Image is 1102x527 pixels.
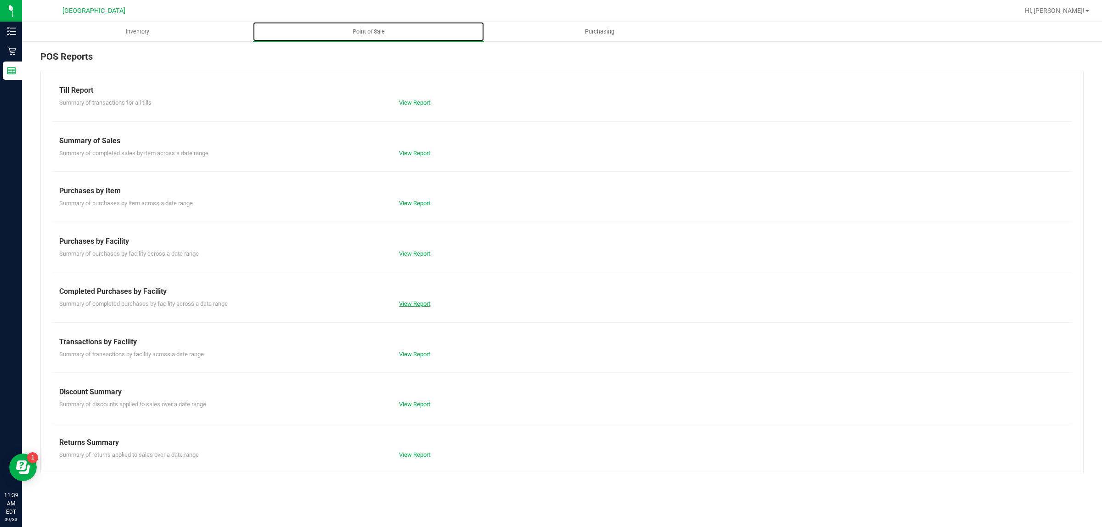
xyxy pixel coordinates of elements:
span: Summary of completed purchases by facility across a date range [59,300,228,307]
a: View Report [399,451,430,458]
span: Summary of purchases by facility across a date range [59,250,199,257]
span: Summary of returns applied to sales over a date range [59,451,199,458]
span: Inventory [113,28,162,36]
div: Purchases by Item [59,185,1065,196]
span: Summary of transactions by facility across a date range [59,351,204,358]
a: Point of Sale [253,22,484,41]
div: Purchases by Facility [59,236,1065,247]
div: Completed Purchases by Facility [59,286,1065,297]
inline-svg: Inventory [7,27,16,36]
inline-svg: Retail [7,46,16,56]
inline-svg: Reports [7,66,16,75]
a: Inventory [22,22,253,41]
div: Discount Summary [59,387,1065,398]
iframe: Resource center [9,454,37,481]
span: Summary of purchases by item across a date range [59,200,193,207]
p: 11:39 AM EDT [4,491,18,516]
a: View Report [399,250,430,257]
p: 09/23 [4,516,18,523]
a: View Report [399,150,430,157]
span: Point of Sale [340,28,397,36]
a: View Report [399,401,430,408]
div: Summary of Sales [59,135,1065,146]
span: [GEOGRAPHIC_DATA] [62,7,125,15]
a: Purchasing [484,22,715,41]
span: Purchasing [573,28,627,36]
div: Transactions by Facility [59,336,1065,348]
span: Summary of completed sales by item across a date range [59,150,208,157]
a: View Report [399,99,430,106]
div: Till Report [59,85,1065,96]
div: Returns Summary [59,437,1065,448]
div: POS Reports [40,50,1084,71]
span: Summary of transactions for all tills [59,99,152,106]
span: Summary of discounts applied to sales over a date range [59,401,206,408]
iframe: Resource center unread badge [27,452,38,463]
span: Hi, [PERSON_NAME]! [1025,7,1085,14]
a: View Report [399,200,430,207]
a: View Report [399,351,430,358]
a: View Report [399,300,430,307]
